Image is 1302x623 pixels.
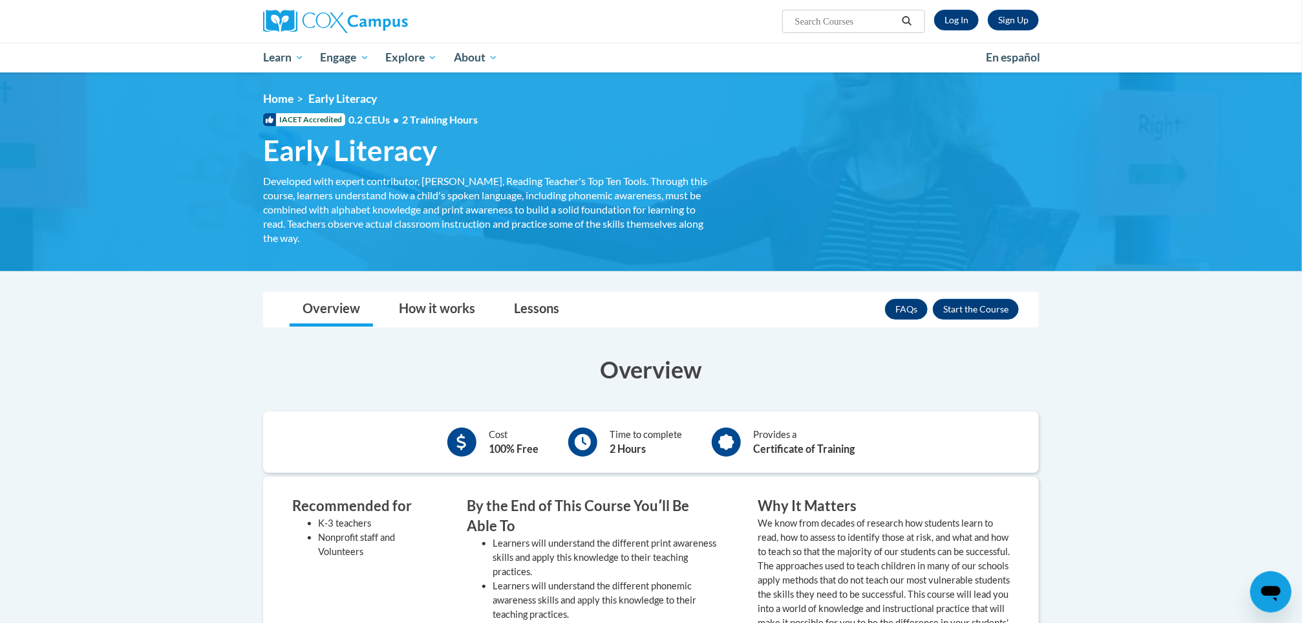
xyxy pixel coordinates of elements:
div: Provides a [754,428,855,457]
h3: Why It Matters [758,496,1010,516]
a: Engage [312,43,378,72]
button: Search [897,14,917,29]
img: Cox Campus [263,10,408,33]
a: Learn [255,43,312,72]
a: Explore [377,43,445,72]
iframe: Button to launch messaging window [1250,571,1292,613]
div: Developed with expert contributor, [PERSON_NAME], Reading Teacher's Top Ten Tools. Through this c... [263,174,709,245]
span: Early Literacy [308,92,377,105]
span: Explore [385,50,437,65]
li: Learners will understand the different phonemic awareness skills and apply this knowledge to thei... [493,579,719,622]
span: Early Literacy [263,133,437,168]
a: About [445,43,506,72]
span: Learn [263,50,304,65]
div: Main menu [244,43,1058,72]
a: Register [988,10,1039,30]
span: 0.2 CEUs [348,113,478,127]
a: How it works [386,292,488,327]
b: 100% Free [489,443,539,455]
h3: Recommended for [292,496,428,516]
span: • [393,113,399,126]
a: Overview [290,292,373,327]
b: Certificate of Training [754,443,855,455]
b: 2 Hours [610,443,646,455]
span: About [454,50,498,65]
li: Nonprofit staff and Volunteers [318,530,428,559]
a: Home [263,92,293,105]
li: Learners will understand the different print awareness skills and apply this knowledge to their t... [493,536,719,579]
span: En español [986,50,1040,64]
span: Engage [321,50,369,65]
h3: Overview [263,353,1039,386]
a: Log In [934,10,979,30]
button: Enroll [933,299,1019,320]
h3: By the End of This Course Youʹll Be Able To [467,496,719,536]
div: Time to complete [610,428,683,457]
a: Lessons [501,292,572,327]
input: Search Courses [794,14,897,29]
a: En español [977,44,1049,71]
div: Cost [489,428,539,457]
span: IACET Accredited [263,113,345,126]
span: 2 Training Hours [402,113,478,126]
a: FAQs [885,299,928,320]
a: Cox Campus [263,10,509,33]
li: K-3 teachers [318,516,428,530]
